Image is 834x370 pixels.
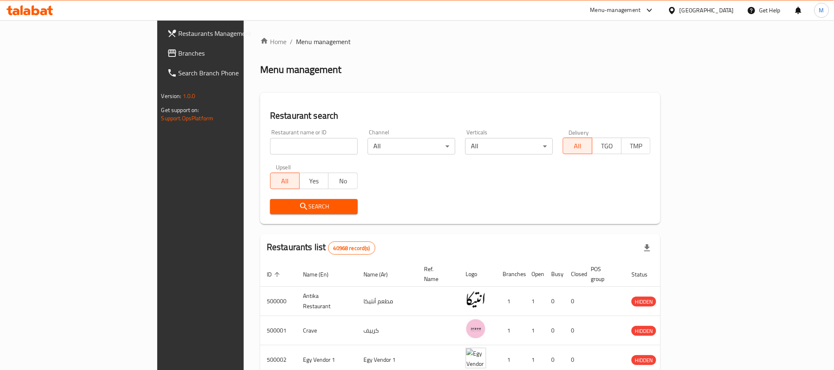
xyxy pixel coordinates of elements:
[260,37,660,47] nav: breadcrumb
[564,316,584,345] td: 0
[296,316,357,345] td: Crave
[625,140,648,152] span: TMP
[267,269,282,279] span: ID
[274,175,296,187] span: All
[545,287,564,316] td: 0
[328,241,375,255] div: Total records count
[591,264,615,284] span: POS group
[466,318,486,339] img: Crave
[276,164,291,170] label: Upsell
[270,110,650,122] h2: Restaurant search
[637,238,657,258] div: Export file
[270,199,358,214] button: Search
[161,91,182,101] span: Version:
[260,63,341,76] h2: Menu management
[296,287,357,316] td: Antika Restaurant
[270,173,300,189] button: All
[267,241,375,255] h2: Restaurants list
[303,269,339,279] span: Name (En)
[566,140,589,152] span: All
[466,348,486,368] img: Egy Vendor 1
[496,316,525,345] td: 1
[179,48,290,58] span: Branches
[631,269,658,279] span: Status
[819,6,824,15] span: M
[161,113,214,124] a: Support.OpsPlatform
[525,262,545,287] th: Open
[525,316,545,345] td: 1
[328,244,375,252] span: 40968 record(s)
[465,138,553,155] div: All
[631,297,656,307] span: HIDDEN
[270,138,358,155] input: Search for restaurant name or ID..
[363,269,398,279] span: Name (Ar)
[631,326,656,336] span: HIDDEN
[183,91,196,101] span: 1.0.0
[296,37,351,47] span: Menu management
[590,5,641,15] div: Menu-management
[631,356,656,365] span: HIDDEN
[179,28,290,38] span: Restaurants Management
[466,289,486,310] img: Antika Restaurant
[525,287,545,316] td: 1
[564,262,584,287] th: Closed
[621,138,651,154] button: TMP
[592,138,622,154] button: TGO
[179,68,290,78] span: Search Branch Phone
[564,287,584,316] td: 0
[631,297,656,307] div: HIDDEN
[161,105,199,115] span: Get support on:
[596,140,618,152] span: TGO
[161,43,296,63] a: Branches
[680,6,734,15] div: [GEOGRAPHIC_DATA]
[545,262,564,287] th: Busy
[357,316,417,345] td: كرييف
[328,173,358,189] button: No
[545,316,564,345] td: 0
[161,63,296,83] a: Search Branch Phone
[299,173,329,189] button: Yes
[459,262,496,287] th: Logo
[332,175,354,187] span: No
[496,287,525,316] td: 1
[357,287,417,316] td: مطعم أنتيكا
[161,23,296,43] a: Restaurants Management
[568,129,589,135] label: Delivery
[563,138,592,154] button: All
[424,264,449,284] span: Ref. Name
[303,175,326,187] span: Yes
[368,138,455,155] div: All
[277,201,351,212] span: Search
[496,262,525,287] th: Branches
